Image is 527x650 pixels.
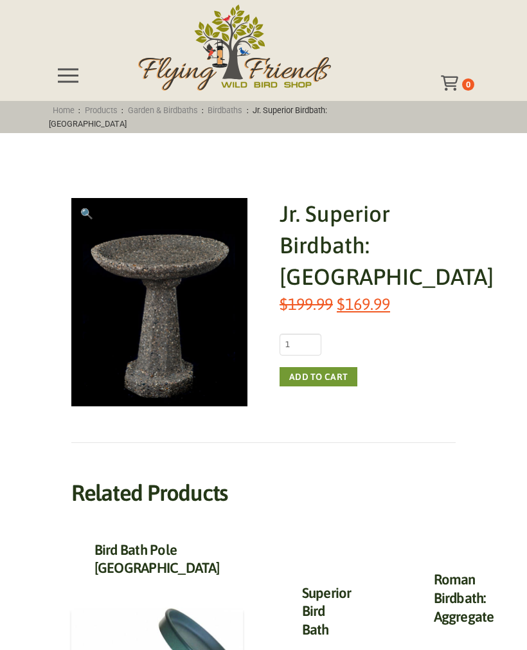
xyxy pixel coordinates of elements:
img: Flying Friends Wild Bird Shop Logo [138,5,331,91]
span: 🔍 [80,208,93,219]
a: Birdbaths [204,105,247,115]
a: Garden & Birdbaths [123,105,202,115]
h1: Jr. Superior Birdbath: [GEOGRAPHIC_DATA] [280,198,456,293]
a: View full-screen image gallery [71,198,102,229]
bdi: 169.99 [337,294,390,313]
h2: Related products [71,479,456,506]
span: $ [280,294,288,313]
div: Toggle Off Canvas Content [53,60,84,91]
a: Superior Bird Bath [302,584,352,638]
button: Add to cart [280,367,357,386]
a: Home [49,105,79,115]
span: 0 [466,80,470,89]
a: Bird Bath Pole [GEOGRAPHIC_DATA] [94,541,220,577]
div: Toggle Off Canvas Content [441,75,462,91]
bdi: 199.99 [280,294,333,313]
span: : : : : [49,105,328,129]
span: $ [337,294,345,313]
a: Products [80,105,121,115]
input: Product quantity [280,334,321,356]
a: Roman Birdbath: Aggregate [434,571,494,624]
